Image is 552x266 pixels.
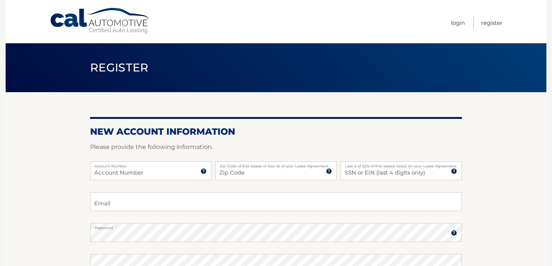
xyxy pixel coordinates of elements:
[201,168,207,174] img: tooltip.svg
[451,17,465,29] a: Login
[90,192,462,211] input: Email
[90,142,462,152] p: Please provide the following information.
[90,161,211,180] input: Account Number
[451,230,457,236] img: tooltip.svg
[90,223,462,229] label: Password
[215,161,336,167] label: Zip Code of first lessee in box 1b of your Lease Agreement
[215,161,336,180] input: Zip Code
[326,168,332,174] img: tooltip.svg
[341,161,462,180] input: SSN or EIN (last 4 digits only)
[481,17,502,29] a: Register
[90,161,211,167] label: Account Number
[90,61,149,74] span: Register
[50,8,151,34] a: Cal Automotive
[90,126,462,137] h2: New Account Information
[451,168,457,174] img: tooltip.svg
[341,161,462,167] label: Last 4 of SSN of first lessee listed on your Lease Agreement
